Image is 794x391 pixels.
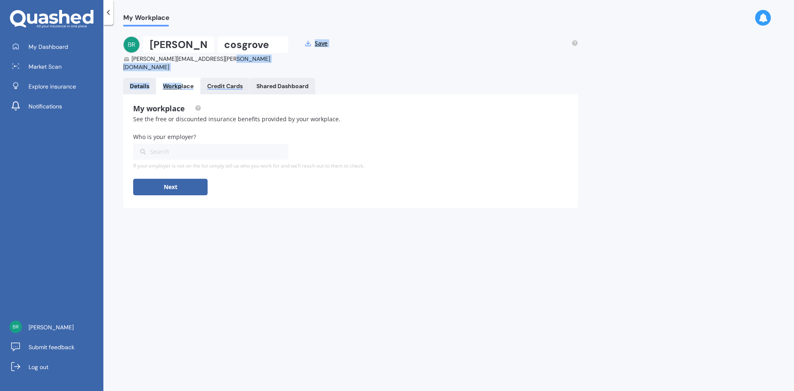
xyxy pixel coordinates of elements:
a: Shared Dashboard [250,78,315,94]
div: If your employer is not on the list simply tell us who you work for and we’ll reach out to them t... [133,163,568,169]
img: 759aee4e2bd6ef7382bf614b2702afb2 [10,321,22,333]
span: See the free or discounted insurance benefits provided by your workplace. [133,115,340,123]
a: [PERSON_NAME] [6,319,103,336]
span: Log out [29,363,48,371]
button: Next [133,179,208,195]
div: Search [140,147,271,156]
button: Save [312,40,330,47]
a: Explore insurance [6,78,103,95]
div: Workplace [163,83,194,90]
span: Market Scan [29,62,62,71]
a: Log out [6,359,103,375]
img: 759aee4e2bd6ef7382bf614b2702afb2 [123,36,140,53]
a: Workplace [156,78,200,94]
div: Credit Cards [207,83,243,90]
div: [PERSON_NAME][EMAIL_ADDRESS][PERSON_NAME][DOMAIN_NAME] [123,55,288,71]
a: Details [123,78,156,94]
span: [PERSON_NAME] [29,323,74,331]
span: My Dashboard [29,43,68,51]
h3: Who is your employer? [133,133,568,141]
a: Notifications [6,98,103,115]
span: My Workplace [123,14,170,25]
a: Submit feedback [6,339,103,355]
div: Details [130,83,149,90]
span: Submit feedback [29,343,74,351]
span: My workplace [133,103,201,113]
div: Shared Dashboard [256,83,309,90]
span: Explore insurance [29,82,76,91]
a: My Dashboard [6,38,103,55]
a: Credit Cards [201,78,249,94]
span: Notifications [29,102,62,110]
a: Market Scan [6,58,103,75]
